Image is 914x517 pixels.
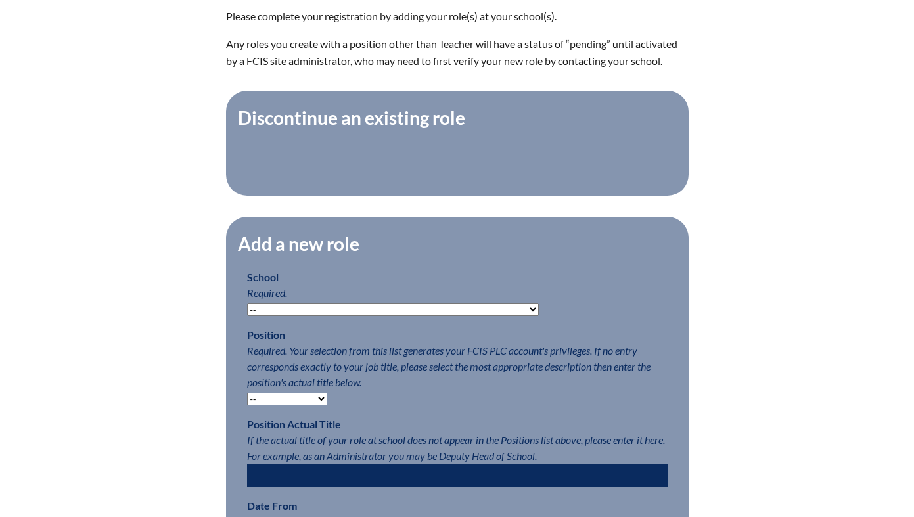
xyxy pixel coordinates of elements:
span: Required. Your selection from this list generates your FCIS PLC account's privileges. If no entry... [247,344,651,388]
span: If the actual title of your role at school does not appear in the Positions list above, please en... [247,434,665,462]
p: Any roles you create with a position other than Teacher will have a status of “pending” until act... [226,35,689,70]
label: Date From [247,499,297,512]
legend: Discontinue an existing role [237,106,467,129]
p: Please complete your registration by adding your role(s) at your school(s). [226,8,689,25]
label: School [247,271,279,283]
span: Required. [247,286,287,299]
legend: Add a new role [237,233,361,255]
label: Position Actual Title [247,418,341,430]
label: Position [247,328,285,341]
